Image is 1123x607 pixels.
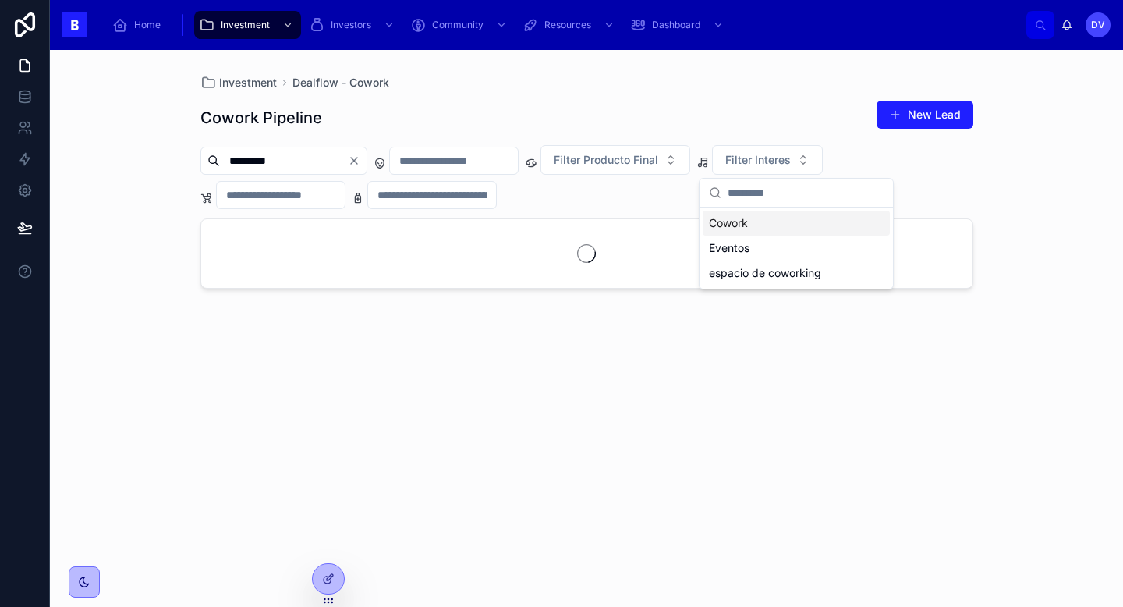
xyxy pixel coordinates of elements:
a: Investment [200,75,277,91]
div: Eventos [703,236,890,261]
h1: Cowork Pipeline [200,107,322,129]
span: Investment [221,19,270,31]
span: DV [1091,19,1105,31]
div: scrollable content [100,8,1026,42]
span: Dashboard [652,19,700,31]
img: App logo [62,12,87,37]
a: Dealflow - Cowork [292,75,389,91]
a: Home [108,11,172,39]
span: Community [432,19,484,31]
span: Filter Producto Final [554,152,658,168]
button: New Lead [877,101,973,129]
button: Clear [348,154,367,167]
a: Investors [304,11,402,39]
span: Investors [331,19,371,31]
a: Community [406,11,515,39]
button: Select Button [712,145,823,175]
span: Resources [544,19,591,31]
div: Cowork [703,211,890,236]
span: Home [134,19,161,31]
a: Resources [518,11,622,39]
div: espacio de coworking [703,261,890,286]
span: Investment [219,75,277,91]
a: Investment [194,11,301,39]
div: Suggestions [700,208,893,289]
span: Filter Interes [725,152,791,168]
button: Select Button [540,145,690,175]
a: Dashboard [625,11,732,39]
